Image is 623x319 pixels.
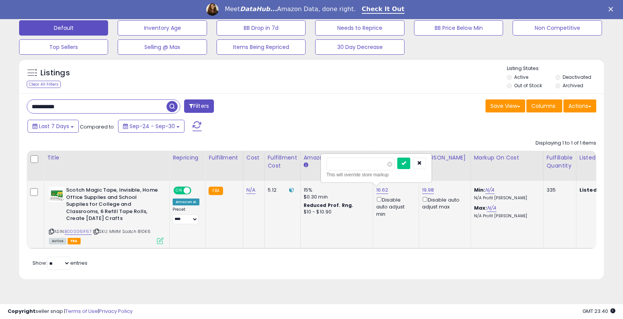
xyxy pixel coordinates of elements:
[27,81,61,88] div: Clear All Filters
[547,187,570,194] div: 335
[579,186,614,194] b: Listed Price:
[206,3,218,16] img: Profile image for Georgie
[414,20,503,36] button: BB Price Below Min
[304,187,367,194] div: 15%
[362,5,405,14] a: Check It Out
[487,204,496,212] a: N/A
[225,5,356,13] div: Meet Amazon Data, done right.
[422,154,468,162] div: [PERSON_NAME]
[536,140,596,147] div: Displaying 1 to 1 of 1 items
[19,39,108,55] button: Top Sellers
[304,202,354,208] b: Reduced Prof. Rng.
[49,187,163,243] div: ASIN:
[513,20,602,36] button: Non Competitive
[173,199,199,205] div: Amazon AI
[49,187,64,202] img: 41Of9Y7Yy9L._SL40_.jpg
[129,122,175,130] span: Sep-24 - Sep-30
[217,20,306,36] button: BB Drop in 7d
[474,186,485,194] b: Min:
[474,195,537,201] p: N/A Profit [PERSON_NAME]
[304,194,367,200] div: $0.30 min
[268,187,295,194] div: 5.12
[49,238,66,244] span: All listings currently available for purchase on Amazon
[485,186,494,194] a: N/A
[240,5,277,13] i: DataHub...
[583,308,615,315] span: 2025-10-10 23:40 GMT
[315,39,404,55] button: 30 Day Decrease
[514,74,528,80] label: Active
[563,74,591,80] label: Deactivated
[268,154,297,170] div: Fulfillment Cost
[40,68,70,78] h5: Listings
[209,187,223,195] small: FBA
[531,102,555,110] span: Columns
[563,99,596,112] button: Actions
[39,122,69,130] span: Last 7 Days
[173,207,199,224] div: Preset:
[246,186,256,194] a: N/A
[471,151,543,181] th: The percentage added to the cost of goods (COGS) that forms the calculator for Min & Max prices.
[422,195,465,210] div: Disable auto adjust max
[209,154,239,162] div: Fulfillment
[608,7,616,11] div: Close
[563,82,583,89] label: Archived
[99,308,133,315] a: Privacy Policy
[173,154,202,162] div: Repricing
[217,39,306,55] button: Items Being Repriced
[118,39,207,55] button: Selling @ Max
[376,195,413,218] div: Disable auto adjust min
[474,154,540,162] div: Markup on Cost
[47,154,166,162] div: Title
[80,123,115,130] span: Compared to:
[304,162,308,169] small: Amazon Fees.
[184,99,214,113] button: Filters
[514,82,542,89] label: Out of Stock
[474,204,487,212] b: Max:
[304,209,367,215] div: $10 - $10.90
[8,308,133,315] div: seller snap | |
[65,228,92,235] a: B00006IF67
[422,186,434,194] a: 19.98
[376,186,388,194] a: 16.62
[93,228,150,234] span: | SKU: MMM Scotch 810K6
[174,187,184,194] span: ON
[304,154,370,162] div: Amazon Fees
[327,171,426,179] div: This will override store markup
[547,154,573,170] div: Fulfillable Quantity
[474,213,537,219] p: N/A Profit [PERSON_NAME]
[246,154,261,162] div: Cost
[19,20,108,36] button: Default
[526,99,562,112] button: Columns
[315,20,404,36] button: Needs to Reprice
[66,187,159,224] b: Scotch Magic Tape, Invisible, Home Office Supplies and School Supplies for College and Classrooms...
[118,20,207,36] button: Inventory Age
[28,120,79,133] button: Last 7 Days
[190,187,202,194] span: OFF
[8,308,36,315] strong: Copyright
[485,99,525,112] button: Save View
[118,120,184,133] button: Sep-24 - Sep-30
[507,65,604,72] p: Listing States:
[65,308,98,315] a: Terms of Use
[68,238,81,244] span: FBA
[32,259,87,267] span: Show: entries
